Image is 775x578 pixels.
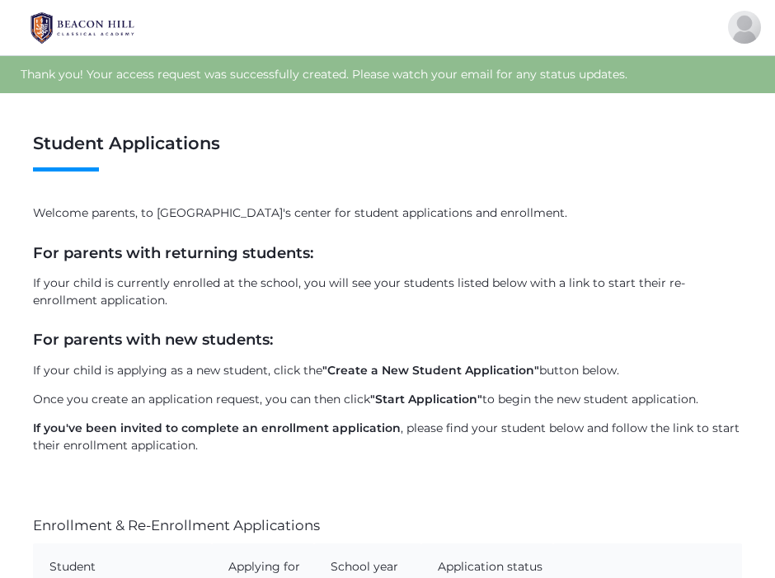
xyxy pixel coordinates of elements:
strong: If you've been invited to complete an enrollment application [33,421,401,435]
p: , please find your student below and follow the link to start their enrollment application. [33,420,742,454]
p: If your child is currently enrolled at the school, you will see your students listed below with a... [33,275,742,309]
div: Julia Dahlstrom [728,11,761,44]
strong: "Start Application" [370,392,482,406]
strong: "Create a New Student Application" [322,363,539,378]
strong: For parents with new students: [33,330,273,349]
p: Welcome parents, to [GEOGRAPHIC_DATA]'s center for student applications and enrollment. [33,204,742,222]
p: If your child is applying as a new student, click the button below. [33,362,742,379]
strong: For parents with returning students: [33,243,313,262]
h4: Enrollment & Re-Enrollment Applications [33,518,742,533]
p: Once you create an application request, you can then click to begin the new student application. [33,391,742,408]
img: BHCALogos-05-308ed15e86a5a0abce9b8dd61676a3503ac9727e845dece92d48e8588c001991.png [21,7,144,49]
h1: Student Applications [33,134,742,172]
